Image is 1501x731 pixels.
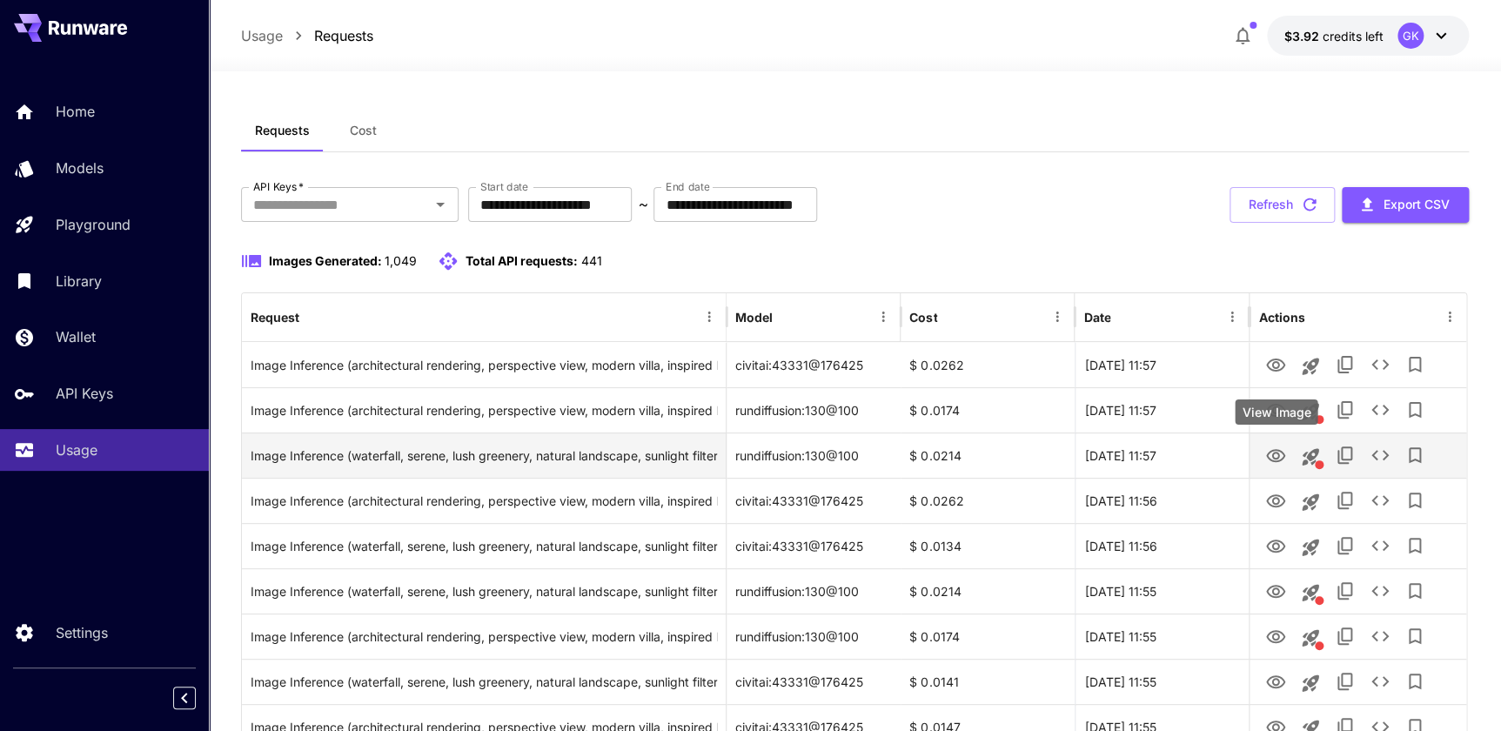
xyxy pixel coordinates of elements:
[1328,664,1363,699] button: Copy TaskUUID
[901,433,1075,478] div: $ 0.0214
[314,25,373,46] a: Requests
[1363,664,1397,699] button: See details
[1258,482,1293,518] button: View Image
[735,310,773,325] div: Model
[581,253,602,268] span: 441
[1075,614,1249,659] div: 02 Sep, 2025 11:55
[1397,347,1432,382] button: Add to library
[1220,305,1244,329] button: Menu
[727,387,901,433] div: rundiffusion:130@100
[727,342,901,387] div: civitai:43331@176425
[727,568,901,614] div: rundiffusion:130@100
[901,523,1075,568] div: $ 0.0134
[1397,23,1424,49] div: GK
[1293,394,1328,429] button: This request includes a reference image. Clicking this will load all other parameters, but for pr...
[1075,433,1249,478] div: 02 Sep, 2025 11:57
[1363,483,1397,518] button: See details
[727,659,901,704] div: civitai:43331@176425
[56,214,131,235] p: Playground
[1075,478,1249,523] div: 02 Sep, 2025 11:56
[1328,438,1363,473] button: Copy TaskUUID
[385,253,417,268] span: 1,049
[1328,347,1363,382] button: Copy TaskUUID
[1397,392,1432,427] button: Add to library
[1075,568,1249,614] div: 02 Sep, 2025 11:55
[1284,27,1384,45] div: $3.91704
[727,433,901,478] div: rundiffusion:130@100
[241,25,373,46] nav: breadcrumb
[255,123,310,138] span: Requests
[1363,438,1397,473] button: See details
[901,659,1075,704] div: $ 0.0141
[901,478,1075,523] div: $ 0.0262
[1293,485,1328,520] button: Launch in playground
[1258,527,1293,563] button: View Image
[901,568,1075,614] div: $ 0.0214
[1293,439,1328,474] button: This request includes a reference image. Clicking this will load all other parameters, but for pr...
[251,614,717,659] div: Click to copy prompt
[638,194,647,215] p: ~
[1328,528,1363,563] button: Copy TaskUUID
[1323,29,1384,44] span: credits left
[1397,664,1432,699] button: Add to library
[251,569,717,614] div: Click to copy prompt
[666,179,709,194] label: End date
[1397,483,1432,518] button: Add to library
[1258,573,1293,608] button: View Image
[1112,305,1136,329] button: Sort
[1075,342,1249,387] div: 02 Sep, 2025 11:57
[56,383,113,404] p: API Keys
[251,388,717,433] div: Click to copy prompt
[1293,666,1328,701] button: Launch in playground
[350,123,377,138] span: Cost
[251,479,717,523] div: Click to copy prompt
[1075,523,1249,568] div: 02 Sep, 2025 11:56
[56,158,104,178] p: Models
[1363,573,1397,608] button: See details
[871,305,895,329] button: Menu
[1045,305,1069,329] button: Menu
[1258,663,1293,699] button: View Image
[939,305,963,329] button: Sort
[727,523,901,568] div: civitai:43331@176425
[909,310,937,325] div: Cost
[1363,392,1397,427] button: See details
[251,433,717,478] div: Click to copy prompt
[1284,29,1323,44] span: $3.92
[1342,187,1469,223] button: Export CSV
[56,271,102,292] p: Library
[1258,618,1293,654] button: View Image
[901,614,1075,659] div: $ 0.0174
[1258,437,1293,473] button: View Image
[1258,310,1304,325] div: Actions
[1328,573,1363,608] button: Copy TaskUUID
[253,179,304,194] label: API Keys
[697,305,721,329] button: Menu
[1363,619,1397,654] button: See details
[901,342,1075,387] div: $ 0.0262
[727,478,901,523] div: civitai:43331@176425
[1397,573,1432,608] button: Add to library
[1293,620,1328,655] button: This request includes a reference image. Clicking this will load all other parameters, but for pr...
[1328,392,1363,427] button: Copy TaskUUID
[1397,438,1432,473] button: Add to library
[1363,347,1397,382] button: See details
[56,439,97,460] p: Usage
[466,253,578,268] span: Total API requests:
[1293,575,1328,610] button: This request includes a reference image. Clicking this will load all other parameters, but for pr...
[1075,387,1249,433] div: 02 Sep, 2025 11:57
[56,101,95,122] p: Home
[186,682,209,714] div: Collapse sidebar
[1075,659,1249,704] div: 02 Sep, 2025 11:55
[428,192,452,217] button: Open
[251,660,717,704] div: Click to copy prompt
[241,25,283,46] a: Usage
[1258,346,1293,382] button: View Image
[1083,310,1110,325] div: Date
[1328,483,1363,518] button: Copy TaskUUID
[1328,619,1363,654] button: Copy TaskUUID
[1293,530,1328,565] button: Launch in playground
[727,614,901,659] div: rundiffusion:130@100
